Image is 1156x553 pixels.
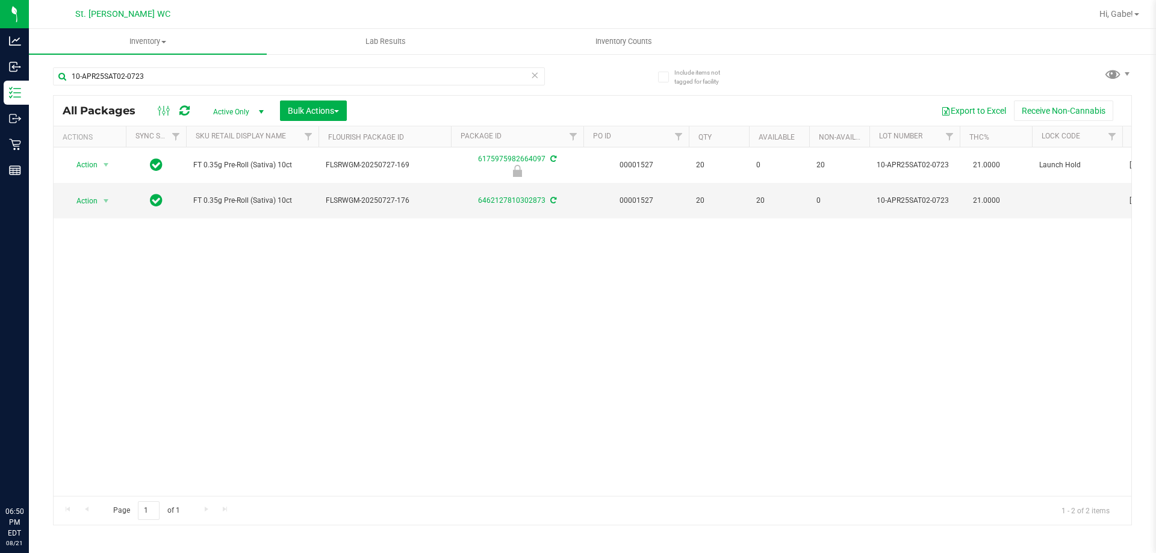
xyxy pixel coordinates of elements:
[99,156,114,173] span: select
[1099,9,1133,19] span: Hi, Gabe!
[696,195,742,206] span: 20
[1052,501,1119,519] span: 1 - 2 of 2 items
[759,133,795,141] a: Available
[816,195,862,206] span: 0
[478,155,545,163] a: 6175975982664097
[967,192,1006,209] span: 21.0000
[877,159,952,171] span: 10-APR25SAT02-0723
[326,159,444,171] span: FLSRWGM-20250727-169
[150,156,163,173] span: In Sync
[698,133,712,141] a: Qty
[9,35,21,47] inline-svg: Analytics
[579,36,668,47] span: Inventory Counts
[9,138,21,150] inline-svg: Retail
[193,159,311,171] span: FT 0.35g Pre-Roll (Sativa) 10ct
[1014,100,1113,121] button: Receive Non-Cannabis
[564,126,583,147] a: Filter
[9,164,21,176] inline-svg: Reports
[967,156,1006,174] span: 21.0000
[593,132,611,140] a: PO ID
[267,29,505,54] a: Lab Results
[669,126,689,147] a: Filter
[166,126,186,147] a: Filter
[1042,132,1080,140] a: Lock Code
[1102,126,1122,147] a: Filter
[9,87,21,99] inline-svg: Inventory
[299,126,319,147] a: Filter
[940,126,960,147] a: Filter
[288,106,339,116] span: Bulk Actions
[674,68,735,86] span: Include items not tagged for facility
[877,195,952,206] span: 10-APR25SAT02-0723
[12,457,48,493] iframe: Resource center
[150,192,163,209] span: In Sync
[816,159,862,171] span: 20
[478,196,545,205] a: 6462127810302873
[193,195,311,206] span: FT 0.35g Pre-Roll (Sativa) 10ct
[66,156,98,173] span: Action
[349,36,422,47] span: Lab Results
[756,159,802,171] span: 0
[1039,159,1115,171] span: Launch Hold
[29,29,267,54] a: Inventory
[969,133,989,141] a: THC%
[449,165,585,177] div: Launch Hold
[933,100,1014,121] button: Export to Excel
[5,506,23,539] p: 06:50 PM EDT
[9,113,21,125] inline-svg: Outbound
[620,196,653,205] a: 00001527
[505,29,742,54] a: Inventory Counts
[326,195,444,206] span: FLSRWGM-20250727-176
[756,195,802,206] span: 20
[36,455,50,469] iframe: Resource center unread badge
[75,9,170,19] span: St. [PERSON_NAME] WC
[328,133,404,141] a: Flourish Package ID
[29,36,267,47] span: Inventory
[99,193,114,209] span: select
[5,539,23,548] p: 08/21
[135,132,182,140] a: Sync Status
[461,132,502,140] a: Package ID
[63,104,148,117] span: All Packages
[103,501,190,520] span: Page of 1
[53,67,545,85] input: Search Package ID, Item Name, SKU, Lot or Part Number...
[696,159,742,171] span: 20
[66,193,98,209] span: Action
[879,132,922,140] a: Lot Number
[819,133,872,141] a: Non-Available
[280,100,347,121] button: Bulk Actions
[196,132,286,140] a: Sku Retail Display Name
[548,196,556,205] span: Sync from Compliance System
[548,155,556,163] span: Sync from Compliance System
[620,161,653,169] a: 00001527
[63,133,121,141] div: Actions
[9,61,21,73] inline-svg: Inbound
[138,501,160,520] input: 1
[530,67,539,83] span: Clear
